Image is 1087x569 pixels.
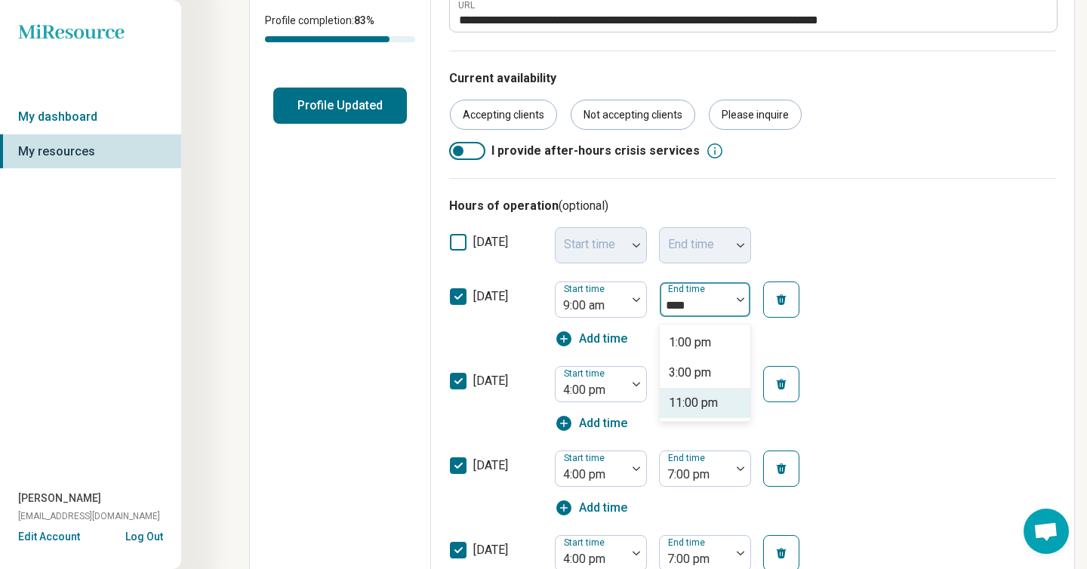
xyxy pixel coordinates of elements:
div: Open chat [1024,509,1069,554]
label: Start time [564,453,608,463]
label: Start time [564,537,608,548]
div: Please inquire [709,100,802,130]
button: Profile Updated [273,88,407,124]
label: URL [458,1,475,10]
h3: Hours of operation [449,197,1056,215]
button: Add time [555,414,627,432]
label: End time [668,453,708,463]
div: Accepting clients [450,100,557,130]
label: End time [668,284,708,294]
label: Start time [564,368,608,379]
p: Current availability [449,69,1056,88]
button: Log Out [125,529,163,541]
div: Not accepting clients [571,100,695,130]
div: 11:00 pm [669,394,718,412]
button: Add time [555,499,627,517]
label: Start time [564,284,608,294]
span: [DATE] [473,235,508,249]
span: Add time [579,414,627,432]
span: [DATE] [473,289,508,303]
div: 1:00 pm [669,334,711,352]
div: Profile completion [265,36,415,42]
span: [DATE] [473,458,508,472]
span: [DATE] [473,543,508,557]
span: [DATE] [473,374,508,388]
span: [EMAIL_ADDRESS][DOMAIN_NAME] [18,509,160,523]
span: Add time [579,330,627,348]
button: Edit Account [18,529,80,545]
span: Add time [579,499,627,517]
label: End time [668,537,708,548]
span: 83 % [354,14,374,26]
div: Profile completion: [250,4,430,51]
div: 3:00 pm [669,364,711,382]
span: I provide after-hours crisis services [491,142,700,160]
span: [PERSON_NAME] [18,491,101,506]
span: (optional) [559,198,608,213]
button: Add time [555,330,627,348]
